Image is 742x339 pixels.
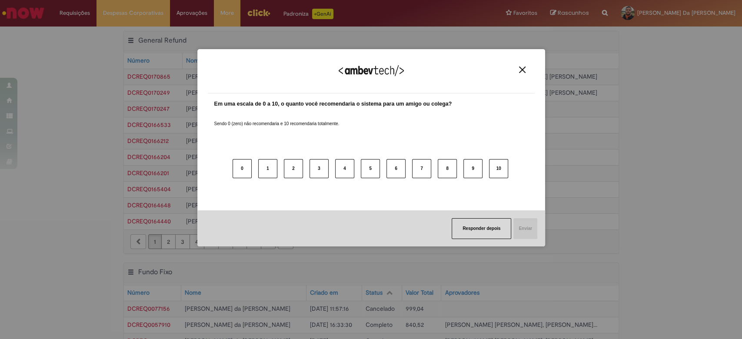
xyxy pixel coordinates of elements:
img: Logo Ambevtech [339,65,404,76]
button: 0 [233,159,252,178]
button: 5 [361,159,380,178]
img: Close [519,66,526,73]
button: Close [516,66,528,73]
label: Sendo 0 (zero) não recomendaria e 10 recomendaria totalmente. [214,110,339,127]
button: 10 [489,159,508,178]
button: 3 [309,159,329,178]
button: 1 [258,159,277,178]
button: 8 [438,159,457,178]
button: 7 [412,159,431,178]
button: 9 [463,159,482,178]
button: 4 [335,159,354,178]
button: 6 [386,159,406,178]
button: 2 [284,159,303,178]
label: Em uma escala de 0 a 10, o quanto você recomendaria o sistema para um amigo ou colega? [214,100,452,108]
button: Responder depois [452,218,511,239]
